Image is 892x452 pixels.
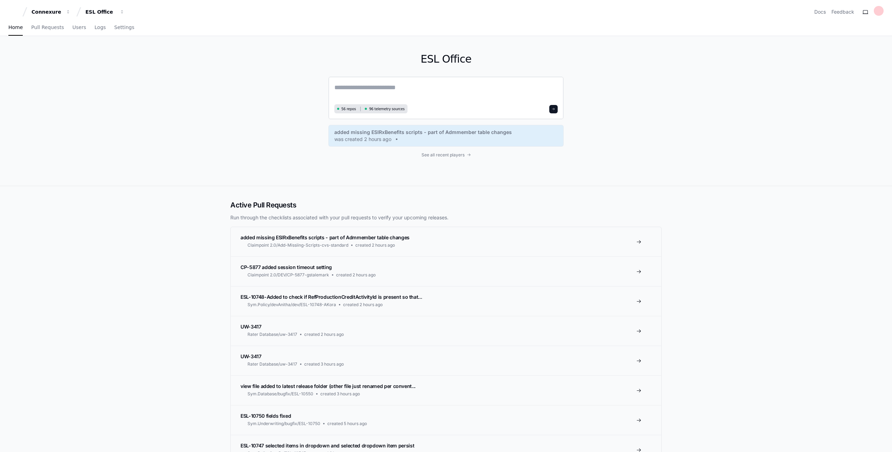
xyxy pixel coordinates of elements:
span: Claimpoint 2.0/DEV/CP-5877-gstalemark [248,272,329,278]
span: 96 telemetry sources [369,106,404,112]
span: was created 2 hours ago [334,136,391,143]
a: CP-5877 added session timeout settingClaimpoint 2.0/DEV/CP-5877-gstalemarkcreated 2 hours ago [231,256,661,286]
span: UW-3417 [241,324,262,330]
span: created 3 hours ago [320,391,360,397]
span: created 2 hours ago [304,332,344,337]
a: Docs [814,8,826,15]
span: Users [72,25,86,29]
span: created 3 hours ago [304,361,344,367]
span: UW-3417 [241,353,262,359]
a: added missing ESIRxBenefits scripts - part of Admmember table changeswas created 2 hours ago [334,129,558,143]
span: Home [8,25,23,29]
a: Users [72,20,86,36]
span: See all recent players [421,152,465,158]
a: UW-3417Rater Database/uw-3417created 3 hours ago [231,346,661,375]
button: ESL Office [83,6,127,18]
a: Home [8,20,23,36]
button: Connexure [29,6,74,18]
a: UW-3417Rater Database/uw-3417created 2 hours ago [231,316,661,346]
a: view file added to latest release folder (other file just renamed per convent...Sym.Database/bugf... [231,375,661,405]
div: ESL Office [85,8,116,15]
a: ESL-10750 fields fixedSym.Underwriting/bugfix/ESL-10750created 5 hours ago [231,405,661,435]
span: created 2 hours ago [343,302,383,308]
span: Settings [114,25,134,29]
span: ESL-10750 fields fixed [241,413,291,419]
a: Pull Requests [31,20,64,36]
span: Rater Database/uw-3417 [248,332,297,337]
span: created 2 hours ago [355,242,395,248]
span: created 2 hours ago [336,272,376,278]
div: Connexure [32,8,62,15]
span: view file added to latest release folder (other file just renamed per convent... [241,383,416,389]
h2: Active Pull Requests [230,200,662,210]
span: Sym.Database/bugfix/ESL-10550 [248,391,313,397]
span: added missing ESIRxBenefits scripts - part of Admmember table changes [334,129,512,136]
span: created 5 hours ago [327,421,367,426]
span: Sym.Underwriting/bugfix/ESL-10750 [248,421,320,426]
span: ESL-10748-Added to check if RefProductionCreditActivityId is present so that... [241,294,422,300]
span: 56 repos [341,106,356,112]
a: added missing ESIRxBenefits scripts - part of Admmember table changesClaimpoint 2.0/Add-Missiing-... [231,227,661,256]
span: added missing ESIRxBenefits scripts - part of Admmember table changes [241,234,410,240]
button: Feedback [831,8,854,15]
h1: ESL Office [328,53,564,65]
span: CP-5877 added session timeout setting [241,264,332,270]
span: Logs [95,25,106,29]
span: Pull Requests [31,25,64,29]
span: Sym.Policy/devAnitha/dev/ESL-10748-AKora [248,302,336,308]
span: ESL-10747 selected items in dropdown and selected dropdown item persist [241,443,414,449]
a: Logs [95,20,106,36]
p: Run through the checklists associated with your pull requests to verify your upcoming releases. [230,214,662,221]
a: See all recent players [328,152,564,158]
span: Rater Database/uw-3417 [248,361,297,367]
a: Settings [114,20,134,36]
span: Claimpoint 2.0/Add-Missiing-Scripts-cvs-standard [248,242,348,248]
a: ESL-10748-Added to check if RefProductionCreditActivityId is present so that...Sym.Policy/devAnit... [231,286,661,316]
